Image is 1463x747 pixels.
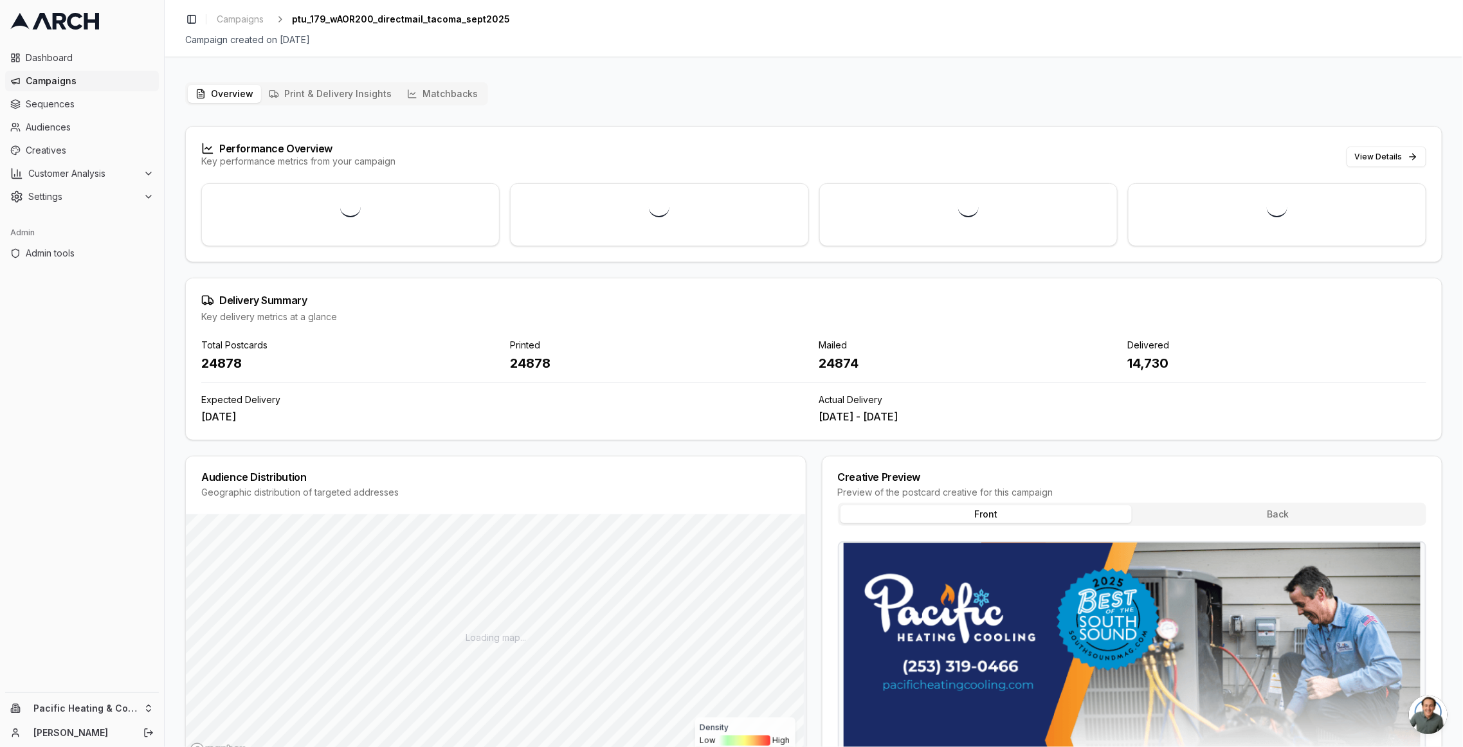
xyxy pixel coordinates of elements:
div: Actual Delivery [819,393,1427,406]
button: Pacific Heating & Cooling [5,698,159,719]
div: [DATE] [201,409,809,424]
div: Key performance metrics from your campaign [201,155,395,168]
div: Preview of the postcard creative for this campaign [838,486,1427,499]
a: Campaigns [5,71,159,91]
span: Customer Analysis [28,167,138,180]
a: Dashboard [5,48,159,68]
div: Total Postcards [201,339,500,352]
a: Admin tools [5,243,159,264]
button: Print & Delivery Insights [261,85,399,103]
button: Front [841,505,1132,523]
div: Expected Delivery [201,393,809,406]
div: Performance Overview [201,142,395,155]
div: Density [700,723,790,733]
div: 24878 [201,354,500,372]
span: ptu_179_wAOR200_directmail_tacoma_sept2025 [292,13,510,26]
a: Campaigns [212,10,269,28]
div: 14,730 [1128,354,1426,372]
span: Dashboard [26,51,154,64]
div: Open chat [1409,696,1448,734]
span: Campaigns [217,13,264,26]
div: Admin [5,222,159,243]
div: Geographic distribution of targeted addresses [201,486,790,499]
button: Overview [188,85,261,103]
button: View Details [1347,147,1426,167]
div: Creative Preview [838,472,1427,482]
span: Pacific Heating & Cooling [33,703,138,714]
div: [DATE] - [DATE] [819,409,1427,424]
button: Matchbacks [399,85,486,103]
div: 24874 [819,354,1118,372]
nav: breadcrumb [212,10,510,28]
button: Log out [140,724,158,742]
div: Mailed [819,339,1118,352]
span: Admin tools [26,247,154,260]
span: Campaigns [26,75,154,87]
span: High [773,735,790,746]
div: Key delivery metrics at a glance [201,310,1426,323]
div: Delivered [1128,339,1426,352]
div: Delivery Summary [201,294,1426,307]
span: Low [700,735,716,746]
a: Creatives [5,140,159,161]
div: Campaign created on [DATE] [185,33,1442,46]
a: Audiences [5,117,159,138]
span: Creatives [26,144,154,157]
div: 24878 [510,354,808,372]
div: Audience Distribution [201,472,790,482]
button: Back [1132,505,1424,523]
span: Settings [28,190,138,203]
a: [PERSON_NAME] [33,726,129,739]
span: Sequences [26,98,154,111]
a: Sequences [5,94,159,114]
div: Printed [510,339,808,352]
button: Customer Analysis [5,163,159,184]
button: Settings [5,186,159,207]
span: Audiences [26,121,154,134]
